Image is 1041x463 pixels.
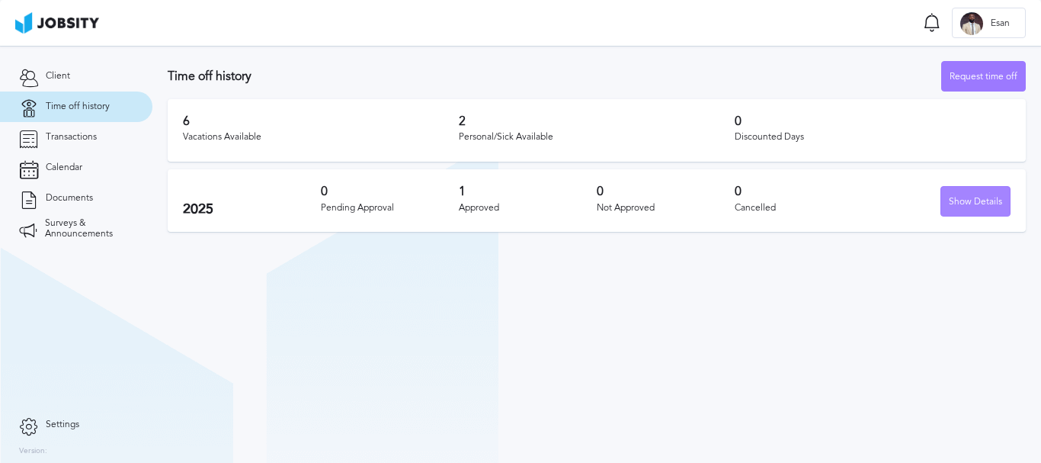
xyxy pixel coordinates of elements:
[15,12,99,34] img: ab4bad089aa723f57921c736e9817d99.png
[941,61,1026,92] button: Request time off
[183,132,459,143] div: Vacations Available
[46,162,82,173] span: Calendar
[459,114,735,128] h3: 2
[960,12,983,35] div: E
[183,201,321,217] h2: 2025
[597,185,735,198] h3: 0
[735,185,873,198] h3: 0
[735,114,1011,128] h3: 0
[46,132,97,143] span: Transactions
[952,8,1026,38] button: EEsan
[735,132,1011,143] div: Discounted Days
[46,101,110,112] span: Time off history
[45,218,133,240] span: Surveys & Announcements
[940,186,1011,217] button: Show Details
[183,114,459,128] h3: 6
[597,203,735,214] div: Not Approved
[941,187,1010,217] div: Show Details
[942,62,1025,92] div: Request time off
[459,132,735,143] div: Personal/Sick Available
[321,203,459,214] div: Pending Approval
[168,69,941,83] h3: Time off history
[19,447,47,456] label: Version:
[735,203,873,214] div: Cancelled
[459,185,597,198] h3: 1
[321,185,459,198] h3: 0
[46,420,79,430] span: Settings
[46,71,70,82] span: Client
[459,203,597,214] div: Approved
[983,18,1017,29] span: Esan
[46,193,93,204] span: Documents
